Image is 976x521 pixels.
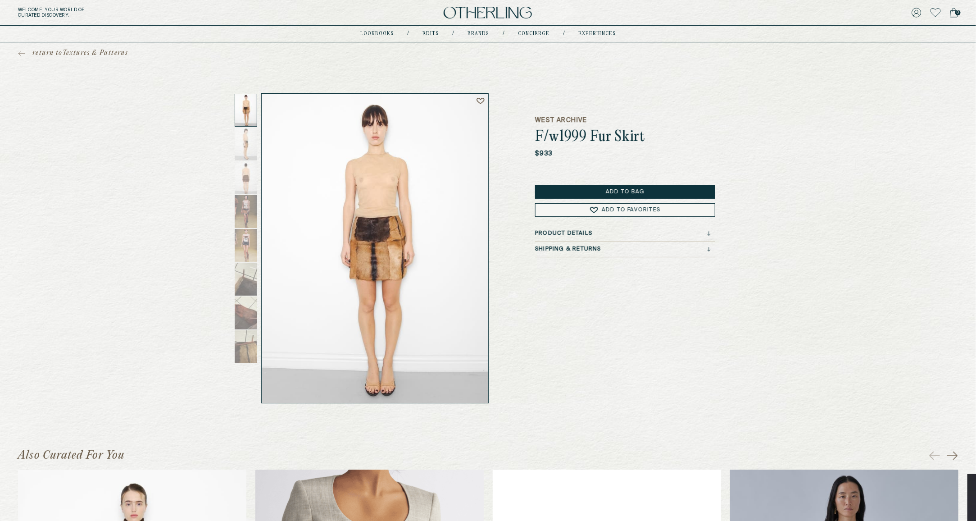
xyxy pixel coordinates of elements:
a: experiences [578,32,616,36]
h1: F/w1999 Fur Skirt [535,129,715,146]
span: return to Textures & Patterns [32,49,128,58]
h1: Also Curated For You [18,448,124,463]
img: logo [444,7,532,19]
img: Thumbnail 5 [235,229,257,262]
img: Thumbnail 4 [235,195,257,228]
a: concierge [518,32,549,36]
div: / [563,30,565,37]
div: / [407,30,409,37]
img: Thumbnail 8 [235,330,257,363]
img: F/W1999 fur skirt [262,94,488,403]
img: Thumbnail 2 [235,128,257,160]
img: Thumbnail 6 [235,263,257,296]
h5: West Archive [535,116,715,125]
span: Add to Favorites [601,207,660,213]
a: lookbooks [360,32,394,36]
span: 0 [955,10,961,15]
button: Add to Favorites [535,203,715,217]
div: / [503,30,504,37]
img: Thumbnail 7 [235,297,257,329]
h3: Product Details [535,230,592,237]
div: / [452,30,454,37]
a: Brands [468,32,489,36]
a: 0 [950,6,958,19]
button: Add to Bag [535,185,715,199]
h5: Welcome . Your world of curated discovery. [18,7,300,18]
a: Edits [422,32,439,36]
a: return toTextures & Patterns [18,49,128,58]
img: Thumbnail 3 [235,161,257,194]
h3: Shipping & Returns [535,246,601,252]
p: $933 [535,149,553,158]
